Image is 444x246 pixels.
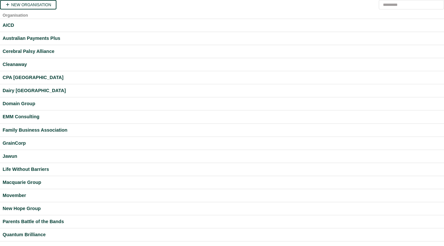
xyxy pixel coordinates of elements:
a: Dairy [GEOGRAPHIC_DATA] [3,87,441,94]
a: CPA [GEOGRAPHIC_DATA] [3,74,441,81]
a: Movember [3,192,441,199]
a: Quantum Brilliance [3,231,441,238]
a: Australian Payments Plus [3,35,441,42]
a: AICD [3,22,441,29]
a: Parents Battle of the Bands [3,218,441,225]
a: EMM Consulting [3,113,441,121]
a: Macquarie Group [3,179,441,186]
a: GrainCorp [3,139,441,147]
a: Cerebral Palsy Alliance [3,48,441,55]
a: Domain Group [3,100,441,107]
a: Cleanaway [3,61,441,68]
a: New Hope Group [3,205,441,212]
a: Life Without Barriers [3,166,441,173]
a: Jawun [3,153,441,160]
a: Family Business Association [3,126,441,134]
